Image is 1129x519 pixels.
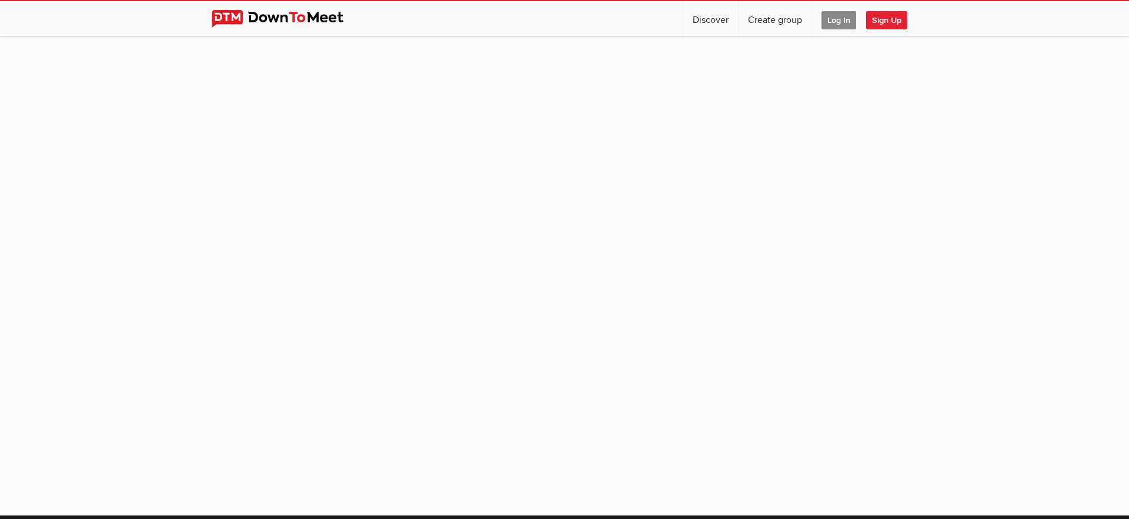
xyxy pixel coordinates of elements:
span: Sign Up [866,11,907,29]
a: Log In [812,1,866,36]
span: Log In [821,11,856,29]
a: Sign Up [866,1,917,36]
img: DownToMeet [212,10,362,28]
a: Create group [739,1,811,36]
a: Discover [683,1,738,36]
